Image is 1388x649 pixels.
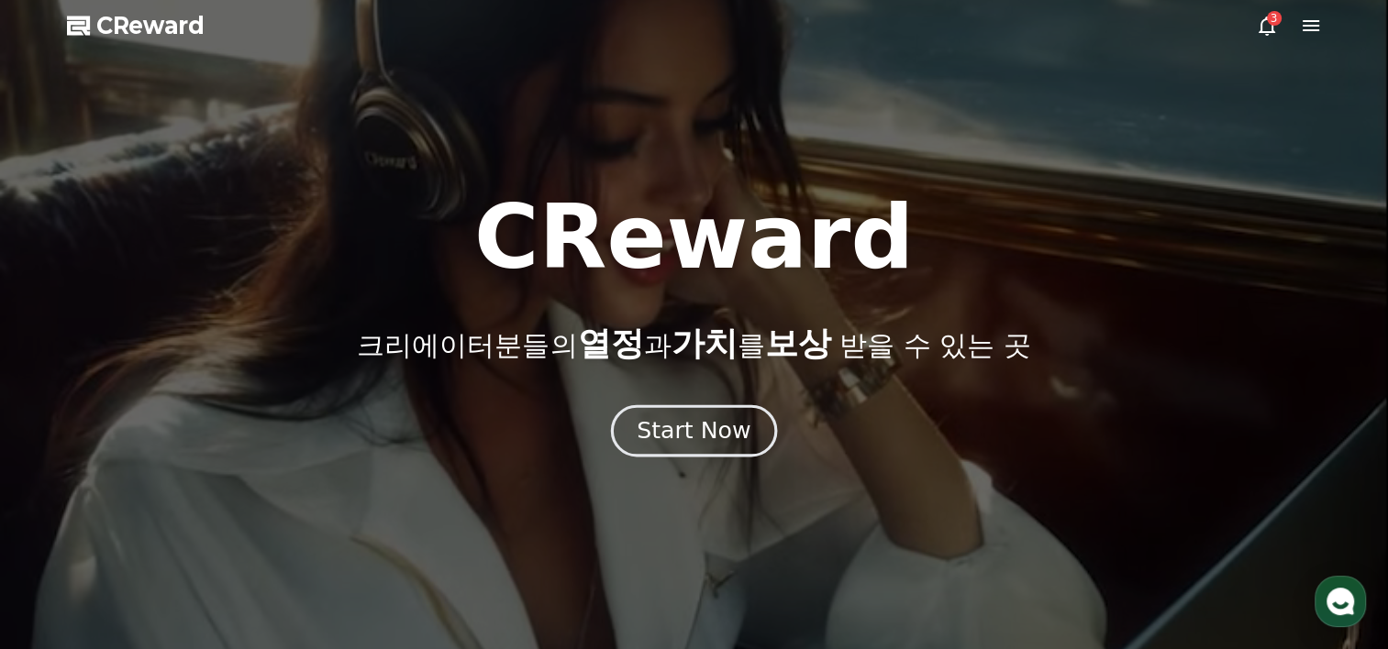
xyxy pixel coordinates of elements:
span: 열정 [577,324,643,362]
a: 3 [1256,15,1278,37]
a: 홈 [6,497,121,543]
p: 크리에이터분들의 과 를 받을 수 있는 곳 [357,325,1030,362]
a: Start Now [615,424,773,442]
h1: CReward [474,193,914,281]
span: CReward [96,11,205,40]
span: 홈 [58,524,69,539]
a: 대화 [121,497,237,543]
span: 보상 [764,324,830,362]
button: Start Now [611,405,777,457]
span: 가치 [671,324,737,362]
span: 대화 [168,525,190,540]
div: 3 [1267,11,1282,26]
a: CReward [67,11,205,40]
a: 설정 [237,497,352,543]
span: 설정 [283,524,305,539]
div: Start Now [637,415,750,446]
